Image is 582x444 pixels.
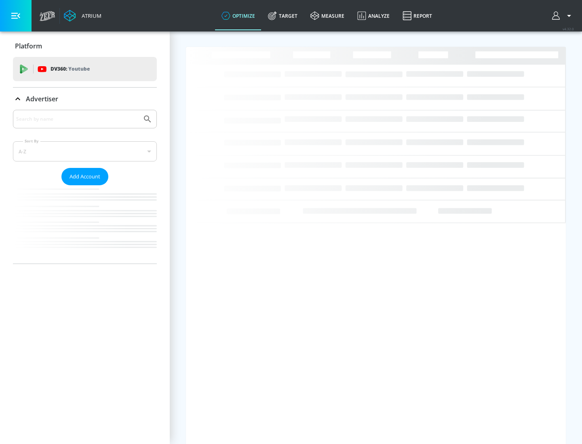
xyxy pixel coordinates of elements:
span: Add Account [70,172,100,181]
input: Search by name [16,114,139,124]
div: DV360: Youtube [13,57,157,81]
nav: list of Advertiser [13,185,157,264]
a: measure [304,1,351,30]
div: A-Z [13,141,157,161]
div: Atrium [78,12,101,19]
a: Target [261,1,304,30]
p: DV360: [51,65,90,73]
button: Add Account [61,168,108,185]
a: optimize [215,1,261,30]
p: Youtube [68,65,90,73]
p: Platform [15,42,42,50]
div: Platform [13,35,157,57]
label: Sort By [23,138,40,144]
div: Advertiser [13,110,157,264]
a: Atrium [64,10,101,22]
p: Advertiser [26,94,58,103]
div: Advertiser [13,88,157,110]
a: Report [396,1,439,30]
a: Analyze [351,1,396,30]
span: v 4.32.0 [563,27,574,31]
